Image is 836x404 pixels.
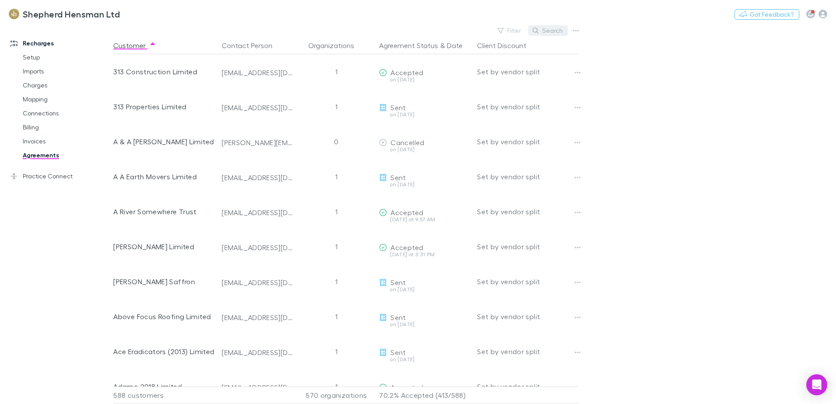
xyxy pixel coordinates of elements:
[493,25,526,36] button: Filter
[806,374,827,395] div: Open Intercom Messenger
[222,37,283,54] button: Contact Person
[113,369,215,404] div: Adamo 2018 Limited
[390,68,423,77] span: Accepted
[113,229,215,264] div: [PERSON_NAME] Limited
[113,194,215,229] div: A River Somewhere Trust
[477,229,578,264] div: Set by vendor split
[222,208,293,217] div: [EMAIL_ADDRESS][DOMAIN_NAME]
[390,138,424,146] span: Cancelled
[14,134,118,148] a: Invoices
[390,348,406,356] span: Sent
[379,287,470,292] div: on [DATE]
[379,37,438,54] button: Agreement Status
[222,243,293,252] div: [EMAIL_ADDRESS][DOMAIN_NAME]
[14,78,118,92] a: Charges
[222,348,293,357] div: [EMAIL_ADDRESS][DOMAIN_NAME]
[379,387,470,404] p: 70.2% Accepted (413/588)
[113,334,215,369] div: Ace Eradicators (2013) Limited
[113,387,218,404] div: 588 customers
[3,3,125,24] a: Shepherd Hensman Ltd
[477,264,578,299] div: Set by vendor split
[477,37,537,54] button: Client Discount
[222,138,293,147] div: [PERSON_NAME][EMAIL_ADDRESS][DOMAIN_NAME]
[477,159,578,194] div: Set by vendor split
[379,252,470,257] div: [DATE] at 3:31 PM
[390,278,406,286] span: Sent
[113,37,156,54] button: Customer
[379,112,470,117] div: on [DATE]
[390,313,406,321] span: Sent
[390,243,423,251] span: Accepted
[14,120,118,134] a: Billing
[297,264,376,299] div: 1
[297,124,376,159] div: 0
[297,89,376,124] div: 1
[222,313,293,322] div: [EMAIL_ADDRESS][DOMAIN_NAME]
[379,37,470,54] div: &
[379,182,470,187] div: on [DATE]
[528,25,568,36] button: Search
[390,383,423,391] span: Accepted
[113,89,215,124] div: 313 Properties Limited
[390,208,423,216] span: Accepted
[14,92,118,106] a: Mapping
[735,9,799,20] button: Got Feedback?
[297,159,376,194] div: 1
[447,37,463,54] button: Date
[379,217,470,222] div: [DATE] at 9:57 AM
[113,299,215,334] div: Above Focus Roofing Limited
[379,77,470,82] div: on [DATE]
[477,89,578,124] div: Set by vendor split
[14,50,118,64] a: Setup
[113,159,215,194] div: A A Earth Movers Limited
[113,54,215,89] div: 313 Construction Limited
[222,103,293,112] div: [EMAIL_ADDRESS][DOMAIN_NAME]
[222,278,293,287] div: [EMAIL_ADDRESS][DOMAIN_NAME]
[297,299,376,334] div: 1
[379,147,470,152] div: on [DATE]
[222,68,293,77] div: [EMAIL_ADDRESS][DOMAIN_NAME]
[477,369,578,404] div: Set by vendor split
[477,194,578,229] div: Set by vendor split
[297,54,376,89] div: 1
[113,124,215,159] div: A & A [PERSON_NAME] Limited
[297,194,376,229] div: 1
[2,36,118,50] a: Recharges
[23,9,120,19] h3: Shepherd Hensman Ltd
[14,64,118,78] a: Imports
[9,9,19,19] img: Shepherd Hensman Ltd's Logo
[477,54,578,89] div: Set by vendor split
[297,334,376,369] div: 1
[379,357,470,362] div: on [DATE]
[14,106,118,120] a: Connections
[222,383,293,392] div: [EMAIL_ADDRESS][DOMAIN_NAME]
[14,148,118,162] a: Agreements
[477,124,578,159] div: Set by vendor split
[297,369,376,404] div: 1
[379,322,470,327] div: on [DATE]
[390,173,406,181] span: Sent
[297,387,376,404] div: 570 organizations
[308,37,365,54] button: Organizations
[222,173,293,182] div: [EMAIL_ADDRESS][DOMAIN_NAME]
[2,169,118,183] a: Practice Connect
[477,299,578,334] div: Set by vendor split
[390,103,406,111] span: Sent
[297,229,376,264] div: 1
[477,334,578,369] div: Set by vendor split
[113,264,215,299] div: [PERSON_NAME] Saffron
